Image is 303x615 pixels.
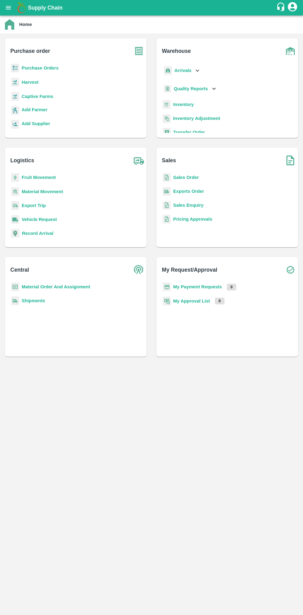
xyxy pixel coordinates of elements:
img: check [283,262,298,278]
img: fruit [11,173,19,182]
p: 0 [227,284,237,291]
img: recordArrival [11,229,19,238]
b: Quality Reports [174,86,208,91]
a: Add Supplier [22,120,50,129]
a: My Approval List [173,299,210,303]
div: customer-support [276,2,287,13]
a: Material Movement [22,189,63,194]
img: home [5,19,14,30]
img: delivery [11,201,19,210]
button: open drawer [1,1,15,15]
img: harvest [11,78,19,87]
a: My Payment Requests [173,284,222,289]
a: Sales Enquiry [173,203,203,208]
b: Arrivals [174,68,191,73]
a: Harvest [22,80,38,85]
a: Export Trip [22,203,46,208]
b: Add Supplier [22,121,50,126]
b: Central [11,265,29,274]
img: logo [15,2,28,14]
a: Exports Order [173,189,204,194]
img: warehouse [283,43,298,59]
a: Add Farmer [22,106,47,115]
a: Inventory Adjustment [173,116,220,121]
img: whInventory [163,100,171,109]
a: Shipments [22,298,45,303]
img: approval [163,296,171,306]
img: shipments [163,187,171,196]
img: purchase [131,43,147,59]
b: Sales [162,156,176,165]
a: Transfer Order [173,130,205,135]
img: qualityReport [164,85,171,93]
img: farmer [11,106,19,115]
a: Pricing Approvals [173,217,212,222]
b: Purchase order [11,47,50,55]
img: material [11,187,19,196]
div: Quality Reports [163,83,217,95]
a: Fruit Movement [22,175,56,180]
div: Arrivals [163,64,201,78]
img: harvest [11,92,19,101]
img: payment [163,282,171,291]
a: Sales Order [173,175,199,180]
img: shipments [11,296,19,305]
b: Logistics [11,156,34,165]
a: Purchase Orders [22,66,59,70]
img: supplier [11,120,19,129]
img: soSales [283,153,298,168]
div: account of current user [287,1,298,14]
a: Material Order And Assignment [22,284,90,289]
img: reciept [11,64,19,73]
img: sales [163,215,171,224]
img: central [131,262,147,278]
b: Warehouse [162,47,191,55]
img: sales [163,173,171,182]
b: Home [19,22,32,27]
img: truck [131,153,147,168]
p: 0 [215,298,224,304]
b: Supply Chain [28,5,62,11]
img: vehicle [11,215,19,224]
img: centralMaterial [11,282,19,291]
img: inventory [163,114,171,123]
a: Inventory [173,102,194,107]
a: Vehicle Request [22,217,57,222]
a: Captive Farms [22,94,53,99]
b: Add Farmer [22,107,47,112]
img: sales [163,201,171,210]
a: Record Arrival [22,231,53,236]
a: Supply Chain [28,3,276,12]
img: whTransfer [163,128,171,137]
img: whArrival [164,66,172,75]
b: My Request/Approval [162,265,217,274]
